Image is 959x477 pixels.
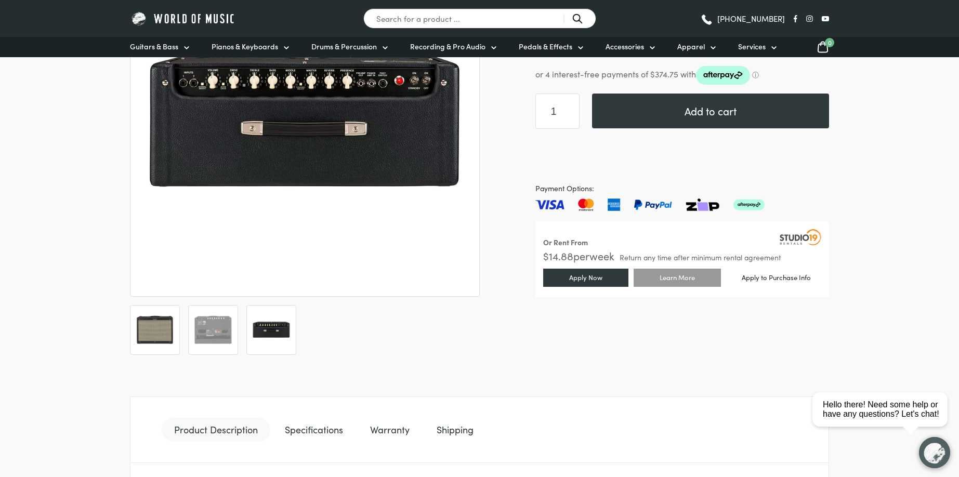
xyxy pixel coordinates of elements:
[358,418,422,442] a: Warranty
[700,11,785,27] a: [PHONE_NUMBER]
[620,254,781,261] span: Return any time after minimum rental agreement
[212,41,278,52] span: Pianos & Keyboards
[194,311,232,349] img: Fender Hot Rod Deluxe IV Guitar Amplifier
[252,311,291,349] img: Fender Hot Rod Deluxe IV Guitar Amplifier
[738,41,766,52] span: Services
[726,270,826,285] a: Apply to Purchase Info
[535,182,829,194] span: Payment Options:
[543,248,573,263] span: $ 14.88
[162,418,270,442] a: Product Description
[535,198,765,211] img: Pay with Master card, Visa, American Express and Paypal
[130,41,178,52] span: Guitars & Bass
[634,269,721,287] a: Learn More
[543,269,628,287] a: Apply Now
[825,38,834,47] span: 0
[535,141,829,170] iframe: PayPal
[424,418,486,442] a: Shipping
[272,418,356,442] a: Specifications
[535,94,580,129] input: Product quantity
[410,41,485,52] span: Recording & Pro Audio
[677,41,705,52] span: Apparel
[311,41,377,52] span: Drums & Percussion
[519,41,572,52] span: Pedals & Effects
[363,8,596,29] input: Search for a product ...
[543,236,588,248] div: Or Rent From
[606,41,644,52] span: Accessories
[130,10,237,27] img: World of Music
[592,94,829,128] button: Add to cart
[573,248,614,263] span: per week
[780,229,821,245] img: Studio19 Rentals
[136,311,174,349] img: Fender Hot Rod Deluxe IV Guitar Amplifier
[717,15,785,22] span: [PHONE_NUMBER]
[808,363,959,477] iframe: Chat with our support team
